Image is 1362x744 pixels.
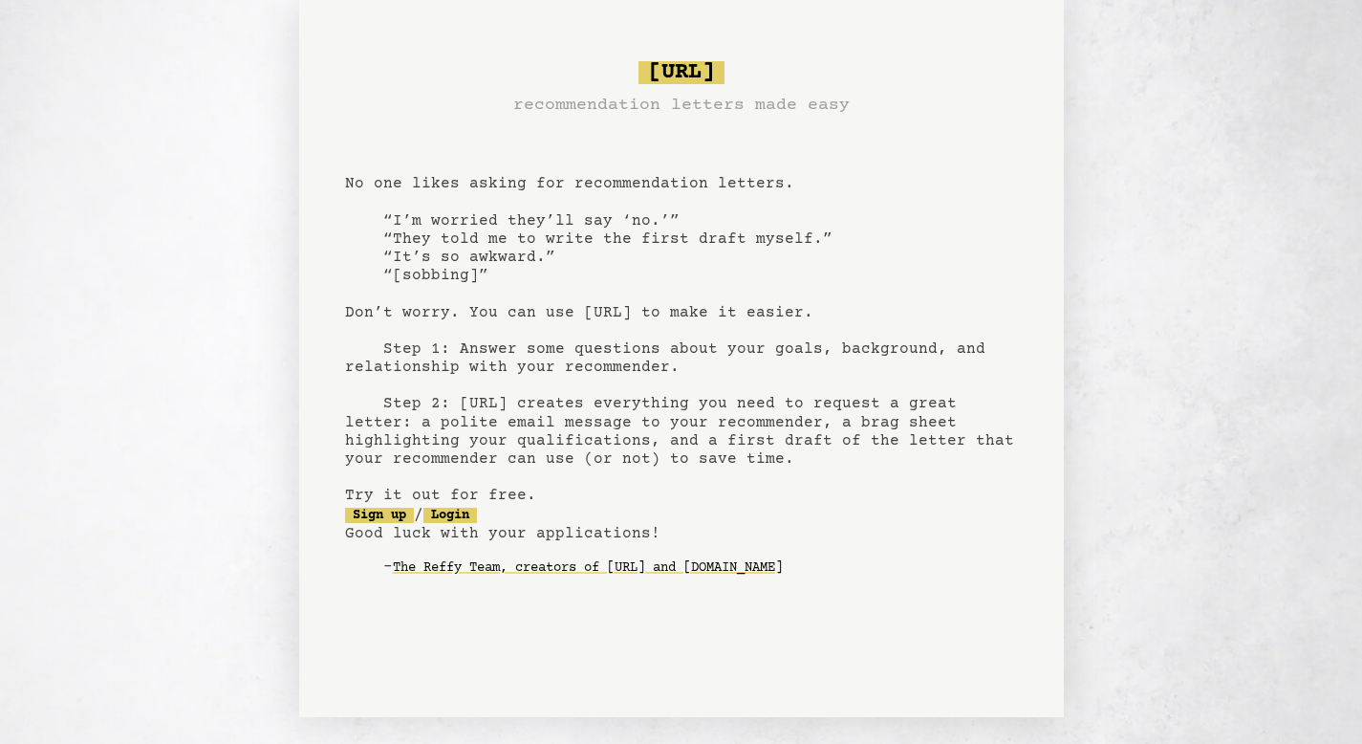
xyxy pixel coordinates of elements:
[423,508,477,523] a: Login
[393,553,783,583] a: The Reffy Team, creators of [URL] and [DOMAIN_NAME]
[638,61,724,84] span: [URL]
[513,92,850,119] h3: recommendation letters made easy
[345,508,414,523] a: Sign up
[383,558,1018,578] div: -
[345,54,1018,614] pre: No one likes asking for recommendation letters. “I’m worried they’ll say ‘no.’” “They told me to ...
